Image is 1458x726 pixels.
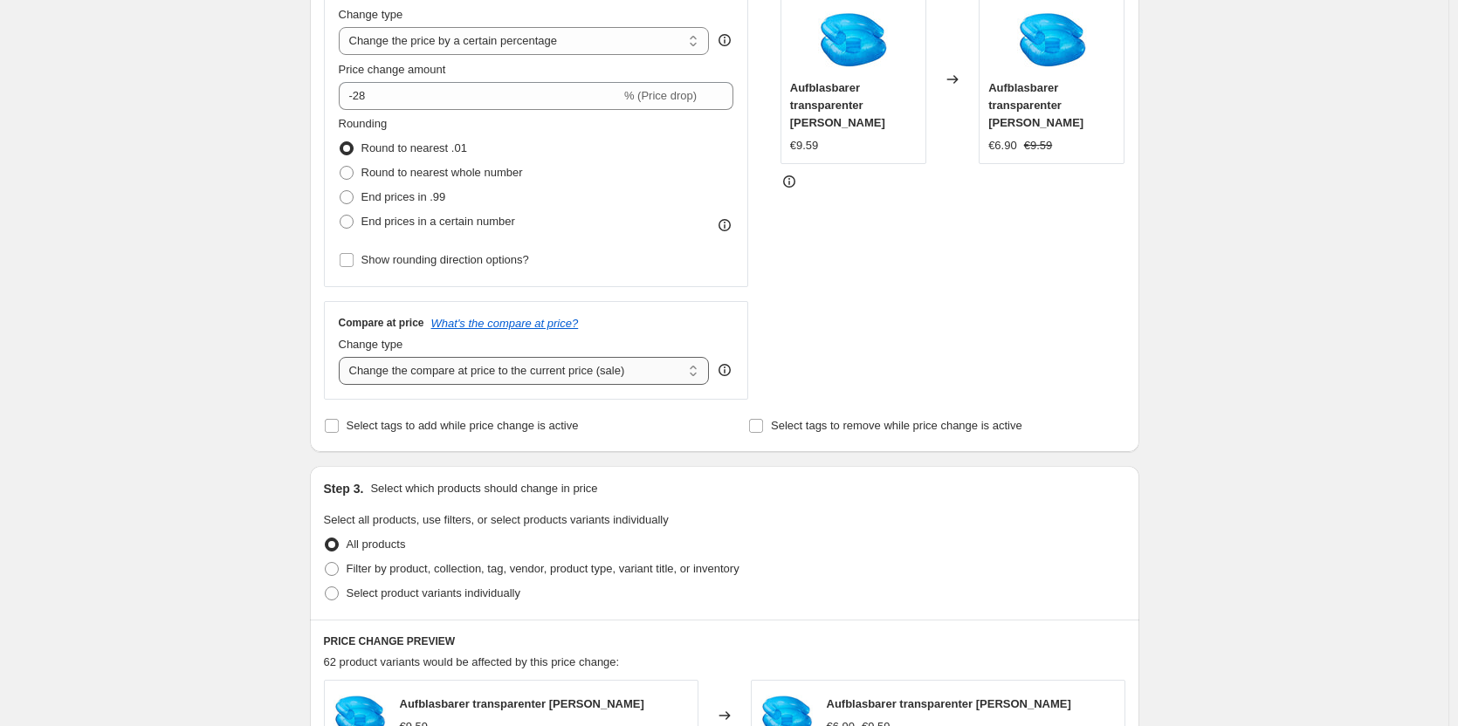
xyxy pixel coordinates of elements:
button: What's the compare at price? [431,317,579,330]
span: Show rounding direction options? [361,253,529,266]
span: Select tags to add while price change is active [347,419,579,432]
input: -15 [339,82,621,110]
span: Change type [339,338,403,351]
span: Aufblasbarer transparenter [PERSON_NAME] [988,81,1083,129]
p: Select which products should change in price [370,480,597,497]
span: All products [347,538,406,551]
span: % (Price drop) [624,89,697,102]
img: 61v6qgZ4_aL_80x.jpg [818,4,888,74]
span: 62 product variants would be affected by this price change: [324,655,620,668]
div: €9.59 [790,137,819,154]
span: Select tags to remove while price change is active [771,419,1022,432]
div: help [716,31,733,49]
span: Filter by product, collection, tag, vendor, product type, variant title, or inventory [347,562,739,575]
span: End prices in a certain number [361,215,515,228]
h2: Step 3. [324,480,364,497]
span: End prices in .99 [361,190,446,203]
img: 61v6qgZ4_aL_80x.jpg [1017,4,1087,74]
span: Round to nearest whole number [361,166,523,179]
span: Round to nearest .01 [361,141,467,154]
span: Change type [339,8,403,21]
h3: Compare at price [339,316,424,330]
h6: PRICE CHANGE PREVIEW [324,634,1125,648]
span: Price change amount [339,63,446,76]
span: Rounding [339,117,388,130]
span: Aufblasbarer transparenter [PERSON_NAME] [827,697,1071,710]
span: Aufblasbarer transparenter [PERSON_NAME] [790,81,885,129]
span: Select all products, use filters, or select products variants individually [324,513,669,526]
strike: €9.59 [1024,137,1053,154]
span: Aufblasbarer transparenter [PERSON_NAME] [400,697,644,710]
span: Select product variants individually [347,586,520,599]
div: €6.90 [988,137,1017,154]
div: help [716,361,733,379]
